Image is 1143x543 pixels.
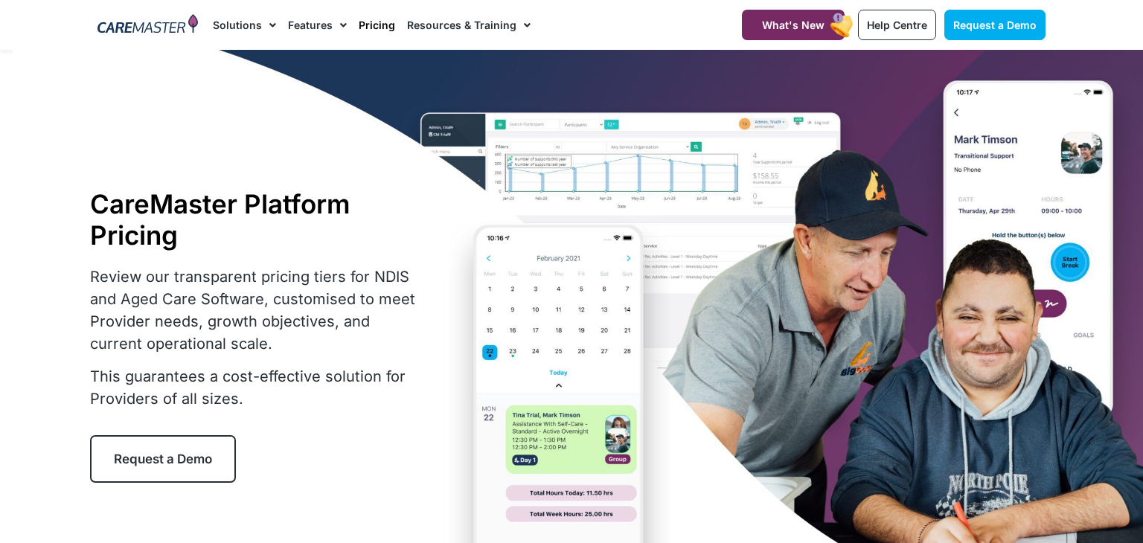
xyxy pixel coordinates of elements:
[90,266,425,355] p: Review our transparent pricing tiers for NDIS and Aged Care Software, customised to meet Provider...
[944,10,1046,40] a: Request a Demo
[858,10,936,40] a: Help Centre
[90,188,425,251] h1: CareMaster Platform Pricing
[953,19,1037,31] span: Request a Demo
[90,435,236,483] a: Request a Demo
[90,365,425,410] p: This guarantees a cost-effective solution for Providers of all sizes.
[762,19,825,31] span: What's New
[867,19,927,31] span: Help Centre
[742,10,845,40] a: What's New
[97,14,198,36] img: CareMaster Logo
[114,452,212,466] span: Request a Demo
